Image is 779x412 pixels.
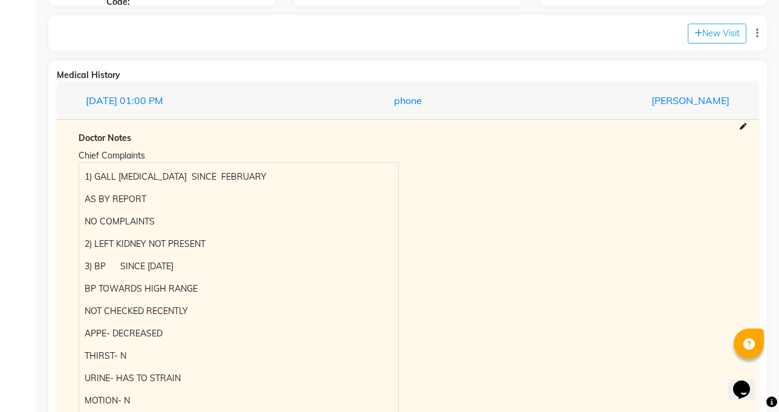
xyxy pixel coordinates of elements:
[85,238,392,250] p: 2) LEFT KIDNEY NOT PRESENT
[85,193,392,206] p: AS BY REPORT
[69,89,746,112] button: [DATE]01:00 PMphone[PERSON_NAME]
[85,305,392,318] p: NOT CHECKED RECENTLY
[728,364,767,400] iframe: chat widget
[688,24,746,44] button: New Visit
[85,260,392,273] p: 3) BP SINCE [DATE]
[85,171,392,183] p: 1) GALL [MEDICAL_DATA] SINCE FEBRUARY
[79,132,737,145] div: Doctor Notes
[85,350,392,362] p: THIRST- N
[86,94,117,106] span: [DATE]
[79,149,399,162] div: Chief Complaints
[85,394,392,407] p: MOTION- N
[85,215,392,228] p: NO COMPLAINTS
[57,69,758,82] div: Medical History
[120,94,163,106] span: 01:00 PM
[85,372,392,385] p: URINE- HAS TO STRAIN
[297,93,518,108] div: phone
[518,93,739,108] div: [PERSON_NAME]
[85,327,392,340] p: APPE- DECREASED
[85,283,392,295] p: BP TOWARDS HIGH RANGE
